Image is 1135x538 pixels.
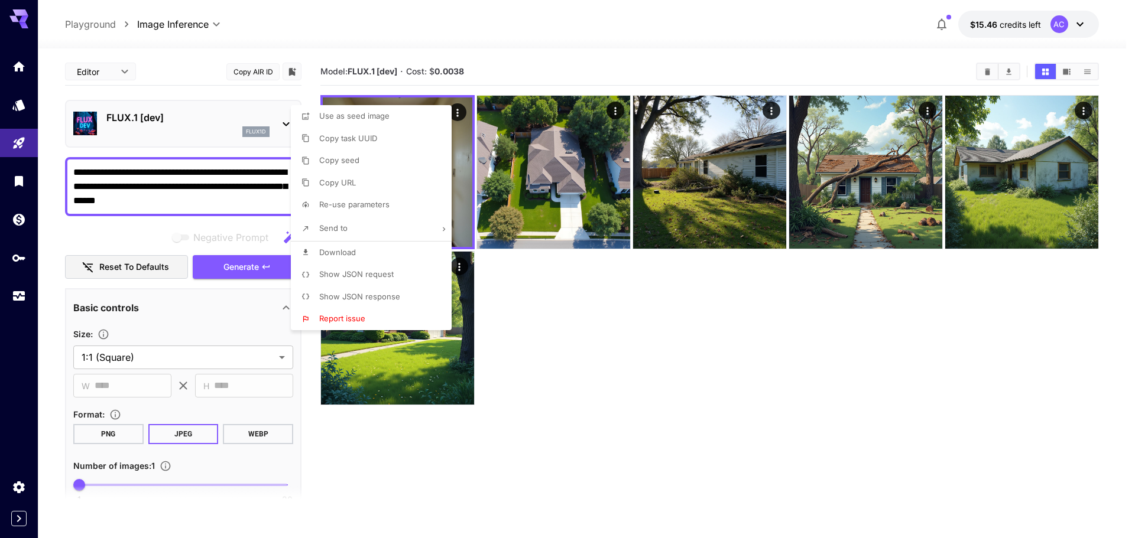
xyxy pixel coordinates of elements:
span: Use as seed image [319,111,390,120]
span: Send to [319,223,348,233]
span: Report issue [319,314,365,323]
span: Download [319,247,356,257]
span: Copy seed [319,155,359,165]
span: Show JSON request [319,269,394,279]
span: Show JSON response [319,292,400,301]
span: Re-use parameters [319,200,390,209]
span: Copy URL [319,178,356,187]
span: Copy task UUID [319,133,377,143]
